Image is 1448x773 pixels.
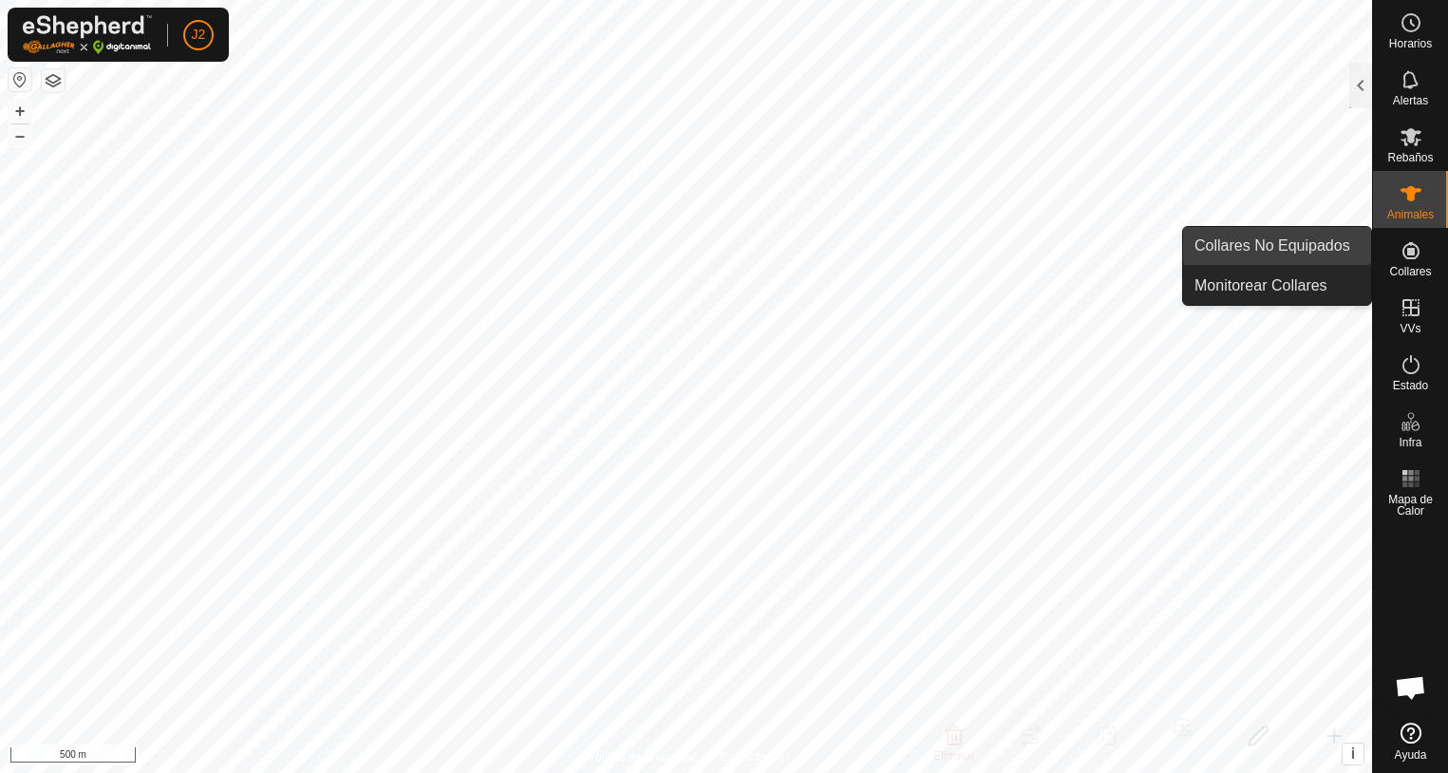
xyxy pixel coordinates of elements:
[1343,744,1363,764] button: i
[1395,749,1427,761] span: Ayuda
[721,748,784,765] a: Contáctenos
[1183,267,1371,305] a: Monitorear Collares
[1378,494,1443,517] span: Mapa de Calor
[1399,437,1421,448] span: Infra
[1389,266,1431,277] span: Collares
[1351,745,1355,762] span: i
[1194,274,1327,297] span: Monitorear Collares
[1382,659,1439,716] a: Chat abierto
[588,748,697,765] a: Política de Privacidad
[9,124,31,147] button: –
[1373,715,1448,768] a: Ayuda
[23,15,152,54] img: Logo Gallagher
[9,68,31,91] button: Restablecer Mapa
[1393,95,1428,106] span: Alertas
[1387,152,1433,163] span: Rebaños
[42,69,65,92] button: Capas del Mapa
[1400,323,1420,334] span: VVs
[192,25,206,45] span: J2
[9,100,31,123] button: +
[1387,209,1434,220] span: Animales
[1194,235,1350,257] span: Collares No Equipados
[1393,380,1428,391] span: Estado
[1183,227,1371,265] a: Collares No Equipados
[1389,38,1432,49] span: Horarios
